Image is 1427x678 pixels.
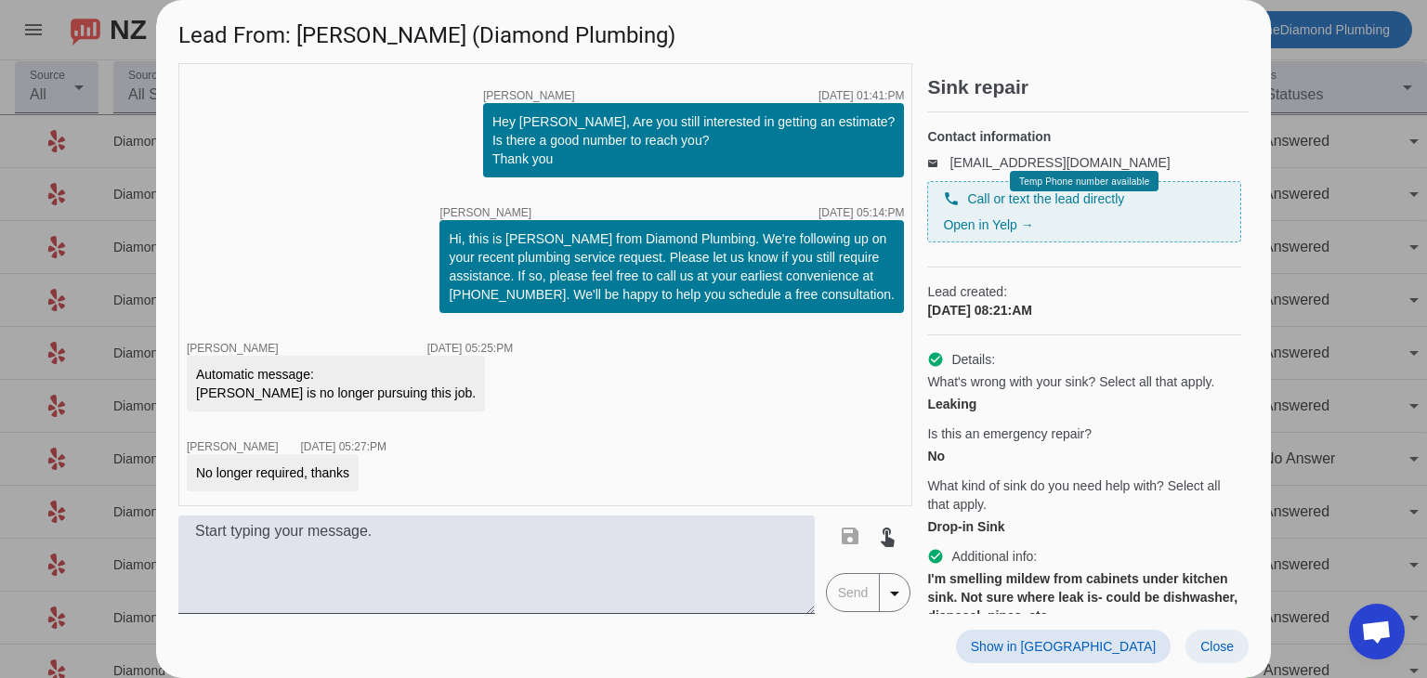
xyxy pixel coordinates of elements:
[483,90,575,101] span: [PERSON_NAME]
[967,189,1124,208] span: Call or text the lead directly
[943,217,1033,232] a: Open in Yelp →
[943,190,960,207] mat-icon: phone
[884,582,906,605] mat-icon: arrow_drop_down
[1200,639,1234,654] span: Close
[927,447,1241,465] div: No
[949,155,1170,170] a: [EMAIL_ADDRESS][DOMAIN_NAME]
[427,343,513,354] div: [DATE] 05:25:PM
[196,463,349,482] div: No longer required, thanks
[818,90,904,101] div: [DATE] 01:41:PM
[927,517,1241,536] div: Drop-in Sink
[876,525,898,547] mat-icon: touch_app
[951,350,995,369] span: Details:
[301,441,386,452] div: [DATE] 05:27:PM
[927,78,1249,97] h2: Sink repair
[927,424,1092,443] span: Is this an emergency repair?
[927,395,1241,413] div: Leaking
[971,639,1156,654] span: Show in [GEOGRAPHIC_DATA]
[927,282,1241,301] span: Lead created:
[927,158,949,167] mat-icon: email
[492,112,895,168] div: Hey [PERSON_NAME], Are you still interested in getting an estimate? Is there a good number to rea...
[951,547,1037,566] span: Additional info:
[927,548,944,565] mat-icon: check_circle
[196,365,476,402] div: Automatic message: [PERSON_NAME] is no longer pursuing this job.
[818,207,904,218] div: [DATE] 05:14:PM
[187,342,279,355] span: [PERSON_NAME]
[956,630,1171,663] button: Show in [GEOGRAPHIC_DATA]
[927,301,1241,319] div: [DATE] 08:21:AM
[927,351,944,368] mat-icon: check_circle
[187,440,279,453] span: [PERSON_NAME]
[927,127,1241,146] h4: Contact information
[927,372,1214,391] span: What's wrong with your sink? Select all that apply.
[449,229,895,304] div: Hi, this is [PERSON_NAME] from Diamond Plumbing. We're following up on your recent plumbing servi...
[927,476,1241,514] span: What kind of sink do you need help with? Select all that apply.
[1185,630,1249,663] button: Close
[1019,176,1149,187] span: Temp Phone number available
[439,207,531,218] span: [PERSON_NAME]
[1349,604,1405,659] div: Open chat
[927,569,1241,625] div: I'm smelling mildew from cabinets under kitchen sink. Not sure where leak is- could be dishwasher...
